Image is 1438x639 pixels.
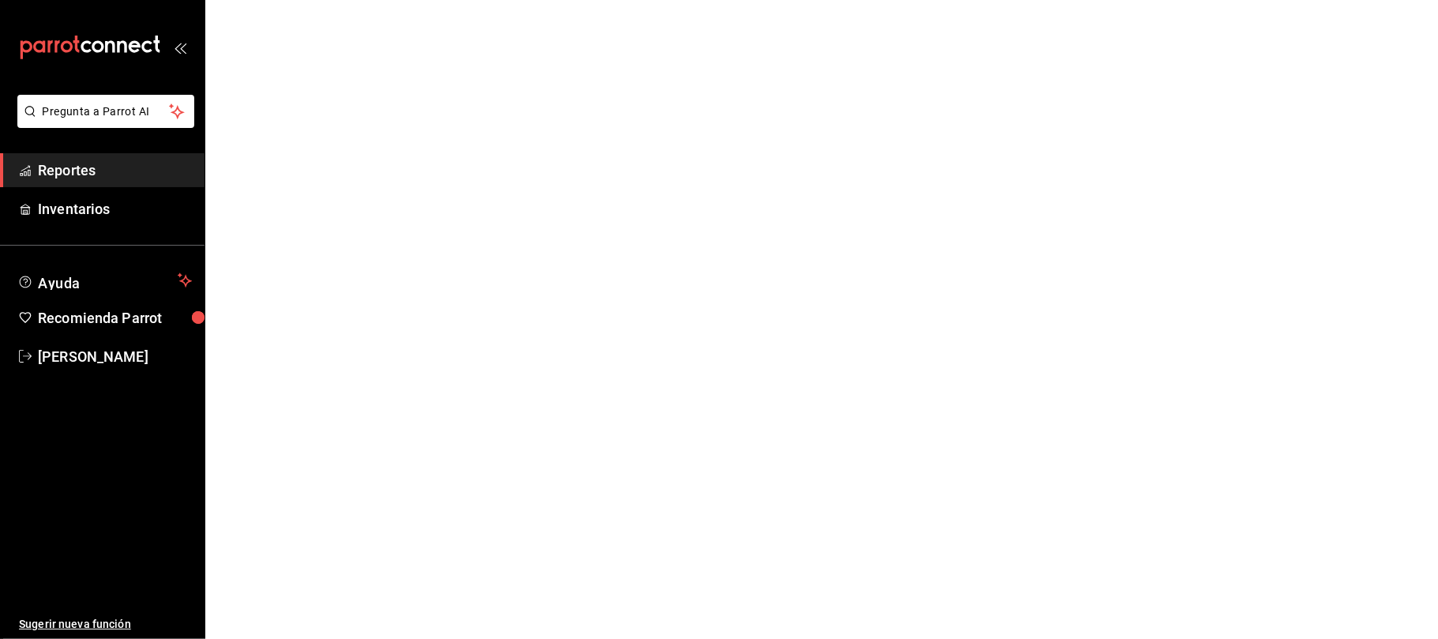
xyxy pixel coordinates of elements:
span: [PERSON_NAME] [38,346,192,367]
button: Pregunta a Parrot AI [17,95,194,128]
span: Reportes [38,160,192,181]
span: Pregunta a Parrot AI [43,103,170,120]
span: Ayuda [38,271,171,290]
span: Recomienda Parrot [38,307,192,329]
a: Pregunta a Parrot AI [11,115,194,131]
span: Inventarios [38,198,192,220]
span: Sugerir nueva función [19,616,192,633]
button: open_drawer_menu [174,41,186,54]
